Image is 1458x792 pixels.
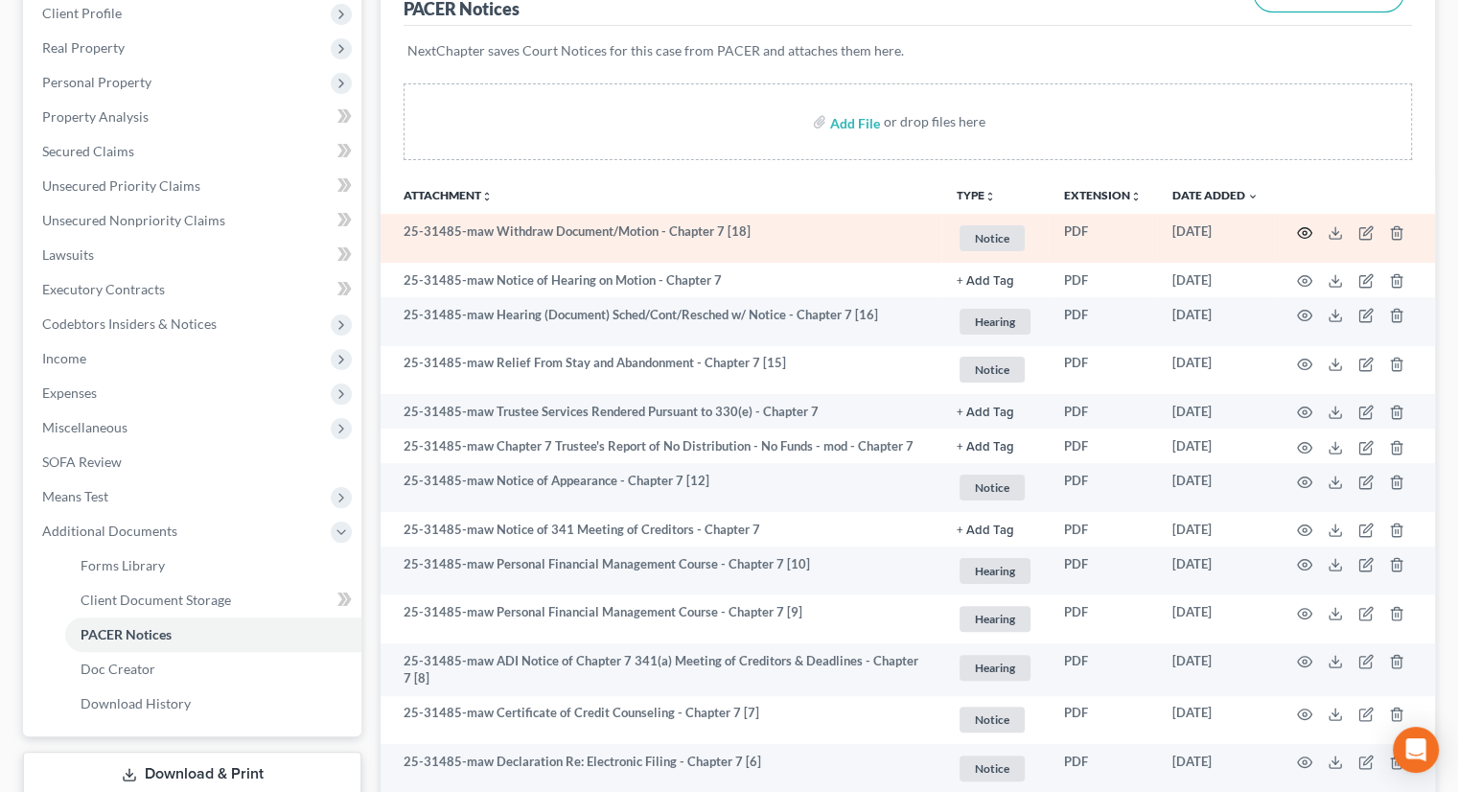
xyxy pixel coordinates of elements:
a: Hearing [957,603,1033,635]
a: Hearing [957,555,1033,587]
span: Secured Claims [42,143,134,159]
td: PDF [1049,394,1157,429]
span: Miscellaneous [42,419,127,435]
a: Executory Contracts [27,272,361,307]
a: Secured Claims [27,134,361,169]
td: 25-31485-maw ADI Notice of Chapter 7 341(a) Meeting of Creditors & Deadlines - Chapter 7 [8] [381,643,941,696]
a: Unsecured Nonpriority Claims [27,203,361,238]
a: + Add Tag [957,437,1033,455]
span: Unsecured Nonpriority Claims [42,212,225,228]
span: SOFA Review [42,454,122,470]
div: Open Intercom Messenger [1393,727,1439,773]
a: PACER Notices [65,617,361,652]
a: Notice [957,753,1033,784]
span: Income [42,350,86,366]
td: 25-31485-maw Withdraw Document/Motion - Chapter 7 [18] [381,214,941,263]
span: Codebtors Insiders & Notices [42,315,217,332]
td: PDF [1049,263,1157,297]
p: NextChapter saves Court Notices for this case from PACER and attaches them here. [407,41,1408,60]
span: Expenses [42,384,97,401]
a: Notice [957,354,1033,385]
span: Notice [960,475,1025,501]
span: Download History [81,695,191,711]
td: PDF [1049,512,1157,547]
span: Client Document Storage [81,592,231,608]
a: Notice [957,704,1033,735]
span: Forms Library [81,557,165,573]
a: Notice [957,472,1033,503]
td: 25-31485-maw Hearing (Document) Sched/Cont/Resched w/ Notice - Chapter 7 [16] [381,297,941,346]
a: Property Analysis [27,100,361,134]
td: [DATE] [1157,463,1274,512]
td: PDF [1049,594,1157,643]
button: + Add Tag [957,441,1014,454]
a: Notice [957,222,1033,254]
td: 25-31485-maw Trustee Services Rendered Pursuant to 330(e) - Chapter 7 [381,394,941,429]
td: [DATE] [1157,214,1274,263]
span: PACER Notices [81,626,172,642]
td: 25-31485-maw Notice of Hearing on Motion - Chapter 7 [381,263,941,297]
td: PDF [1049,463,1157,512]
a: SOFA Review [27,445,361,479]
span: Notice [960,357,1025,383]
i: unfold_more [1130,191,1142,202]
span: Real Property [42,39,125,56]
i: expand_more [1247,191,1259,202]
span: Hearing [960,655,1030,681]
span: Hearing [960,558,1030,584]
button: TYPEunfold_more [957,190,996,202]
a: Attachmentunfold_more [404,188,493,202]
td: PDF [1049,643,1157,696]
td: [DATE] [1157,643,1274,696]
td: [DATE] [1157,594,1274,643]
td: PDF [1049,346,1157,395]
td: 25-31485-maw Relief From Stay and Abandonment - Chapter 7 [15] [381,346,941,395]
button: + Add Tag [957,524,1014,537]
a: Forms Library [65,548,361,583]
td: PDF [1049,214,1157,263]
td: PDF [1049,297,1157,346]
a: Extensionunfold_more [1064,188,1142,202]
td: PDF [1049,547,1157,595]
td: [DATE] [1157,263,1274,297]
button: + Add Tag [957,407,1014,419]
a: Unsecured Priority Claims [27,169,361,203]
span: Additional Documents [42,523,177,539]
span: Notice [960,756,1025,781]
span: Executory Contracts [42,281,165,297]
div: or drop files here [884,112,985,131]
td: [DATE] [1157,429,1274,463]
button: + Add Tag [957,275,1014,288]
span: Property Analysis [42,108,149,125]
i: unfold_more [984,191,996,202]
i: unfold_more [481,191,493,202]
td: 25-31485-maw Notice of Appearance - Chapter 7 [12] [381,463,941,512]
td: 25-31485-maw Certificate of Credit Counseling - Chapter 7 [7] [381,696,941,745]
td: [DATE] [1157,547,1274,595]
a: Lawsuits [27,238,361,272]
td: 25-31485-maw Personal Financial Management Course - Chapter 7 [10] [381,547,941,595]
span: Unsecured Priority Claims [42,177,200,194]
a: Doc Creator [65,652,361,687]
span: Hearing [960,606,1030,632]
td: 25-31485-maw Personal Financial Management Course - Chapter 7 [9] [381,594,941,643]
a: + Add Tag [957,521,1033,539]
span: Personal Property [42,74,151,90]
a: Download History [65,687,361,721]
td: [DATE] [1157,297,1274,346]
span: Client Profile [42,5,122,21]
td: [DATE] [1157,512,1274,547]
td: [DATE] [1157,346,1274,395]
a: Date Added expand_more [1172,188,1259,202]
td: 25-31485-maw Chapter 7 Trustee's Report of No Distribution - No Funds - mod - Chapter 7 [381,429,941,463]
td: [DATE] [1157,394,1274,429]
span: Doc Creator [81,661,155,677]
span: Lawsuits [42,246,94,263]
a: Hearing [957,306,1033,338]
td: [DATE] [1157,696,1274,745]
a: + Add Tag [957,271,1033,290]
a: Client Document Storage [65,583,361,617]
span: Hearing [960,309,1030,335]
a: Hearing [957,652,1033,684]
td: 25-31485-maw Notice of 341 Meeting of Creditors - Chapter 7 [381,512,941,547]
